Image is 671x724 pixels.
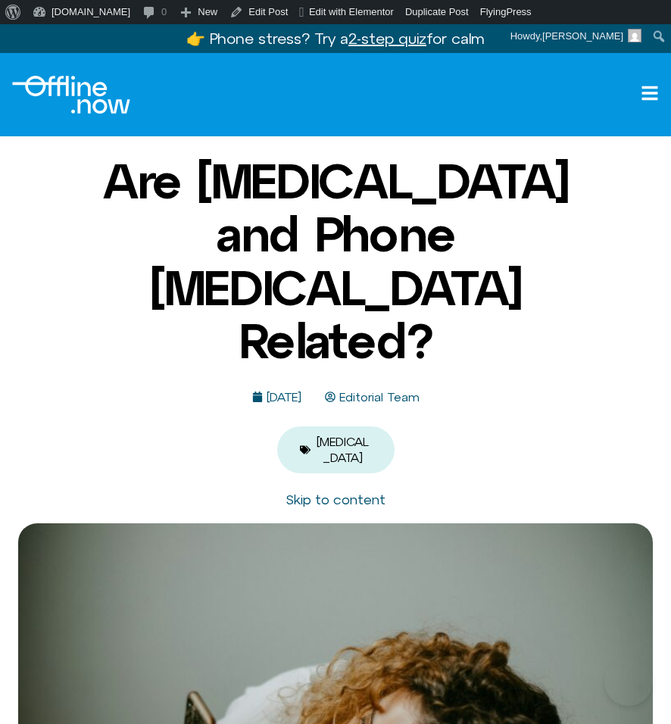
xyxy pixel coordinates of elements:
time: [DATE] [267,390,301,404]
u: 2-step quiz [348,30,426,47]
span: [PERSON_NAME] [542,30,623,42]
span: Editorial Team [335,391,420,404]
iframe: Botpress [604,657,653,706]
a: [DATE] [252,391,301,404]
a: Skip to content [286,492,385,507]
a: [MEDICAL_DATA] [317,435,369,464]
a: Editorial Team [325,391,420,404]
img: Offline.Now logo in white. Text of the words offline.now with a line going through the "O" [12,76,130,114]
span: Edit with Elementor [309,6,394,17]
a: Open menu [641,84,659,102]
a: Howdy, [505,24,648,48]
a: 👉 Phone stress? Try a2-step quizfor calm [186,30,485,47]
div: Logo [12,76,130,114]
h1: Are [MEDICAL_DATA] and Phone [MEDICAL_DATA] Related? [101,154,570,368]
